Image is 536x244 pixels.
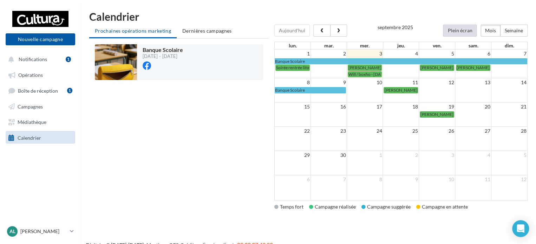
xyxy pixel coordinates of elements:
[419,103,455,111] td: 19
[455,78,491,87] td: 13
[9,228,15,235] span: Al
[4,100,77,112] a: Campagnes
[455,42,491,49] th: sam.
[275,103,311,111] td: 15
[419,78,455,87] td: 12
[311,175,347,184] td: 7
[419,50,455,58] td: 5
[275,50,311,58] td: 1
[4,115,77,128] a: Médiathèque
[384,87,418,93] a: [PERSON_NAME]/[PERSON_NAME] portes ouvertes dernier rappel - 22/08
[361,203,411,210] div: Campagne suggérée
[275,78,311,87] td: 8
[377,25,413,30] h2: septembre 2025
[347,42,383,49] th: mer.
[275,42,311,49] th: lun.
[19,56,47,62] span: Notifications
[311,78,347,87] td: 9
[348,65,431,70] span: [PERSON_NAME] et personnalisation - 03/09
[491,42,528,49] th: dim.
[274,203,303,210] div: Temps fort
[143,46,183,53] span: Banque Scolaire
[275,175,311,184] td: 6
[275,87,305,93] span: Banque Scolaire
[311,151,347,160] td: 30
[348,72,387,77] span: Will / boxho - [DATE]
[347,103,383,111] td: 17
[455,151,491,160] td: 4
[384,87,522,93] span: [PERSON_NAME]/[PERSON_NAME] portes ouvertes dernier rappel - 22/08
[18,72,43,78] span: Opérations
[275,87,346,93] a: Banque Scolaire
[67,88,72,93] div: 1
[143,54,183,59] div: [DATE] - [DATE]
[416,203,468,210] div: Campagne en attente
[182,28,232,34] span: Dernières campagnes
[419,127,455,136] td: 26
[455,127,491,136] td: 27
[4,68,77,81] a: Opérations
[491,78,527,87] td: 14
[420,65,454,71] a: [PERSON_NAME]/[PERSON_NAME] - Journées portes ouvertes rappel - 22/08
[347,151,383,160] td: 1
[419,151,455,160] td: 3
[276,65,319,70] span: Soirée rentrée littéraire
[18,103,43,109] span: Campagnes
[275,65,310,71] a: Soirée rentrée littéraire
[311,42,347,49] th: mar.
[275,59,305,64] span: Banque Scolaire
[4,53,74,65] button: Notifications 1
[89,11,528,22] h1: Calendrier
[420,111,454,117] a: [PERSON_NAME] | Bourse d'échange Pokémon le 27/09 - (19/09)
[347,175,383,184] td: 8
[383,127,419,136] td: 25
[311,103,347,111] td: 16
[18,87,58,93] span: Boîte de réception
[383,78,419,87] td: 11
[311,50,347,58] td: 2
[66,57,71,62] div: 1
[383,103,419,111] td: 18
[419,175,455,184] td: 10
[275,58,527,64] a: Banque Scolaire
[4,84,77,97] a: Boîte de réception1
[481,25,501,37] button: Mois
[348,65,382,71] a: [PERSON_NAME] et personnalisation - 03/09
[348,71,382,77] a: Will / boxho - [DATE]
[383,42,419,49] th: jeu.
[512,220,529,237] div: Open Intercom Messenger
[500,25,528,37] button: Semaine
[455,175,491,184] td: 11
[309,203,356,210] div: Campagne réalisée
[443,25,477,37] button: Plein écran
[491,50,527,58] td: 7
[18,119,46,125] span: Médiathèque
[347,78,383,87] td: 10
[491,151,527,160] td: 5
[347,127,383,136] td: 24
[274,25,310,37] button: Aujourd'hui
[491,127,527,136] td: 28
[275,151,311,160] td: 29
[20,228,67,235] p: [PERSON_NAME]
[6,225,75,238] a: Al [PERSON_NAME]
[383,50,419,58] td: 4
[455,103,491,111] td: 20
[383,175,419,184] td: 9
[18,134,41,140] span: Calendrier
[95,28,171,34] span: Prochaines opérations marketing
[491,175,527,184] td: 12
[347,50,383,58] td: 3
[456,65,490,71] a: [PERSON_NAME] | Bourse d'échange [PERSON_NAME] le 13/09 - (06/09)
[455,50,491,58] td: 6
[491,103,527,111] td: 21
[419,42,455,49] th: ven.
[383,151,419,160] td: 2
[6,33,75,45] button: Nouvelle campagne
[275,127,311,136] td: 22
[4,131,77,144] a: Calendrier
[311,127,347,136] td: 23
